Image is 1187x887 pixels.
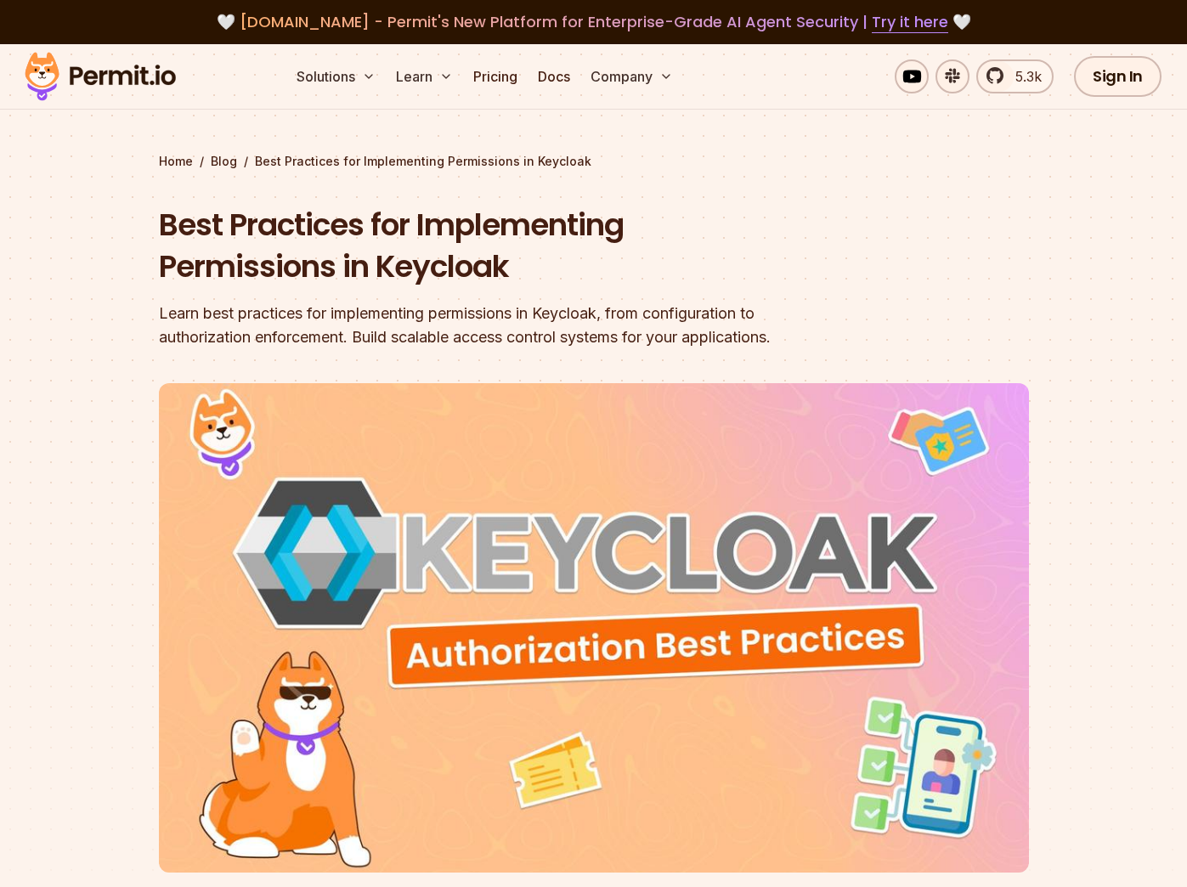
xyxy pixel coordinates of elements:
span: 5.3k [1005,66,1042,87]
button: Solutions [290,59,382,93]
button: Learn [389,59,460,93]
div: / / [159,153,1029,170]
div: 🤍 🤍 [41,10,1146,34]
h1: Best Practices for Implementing Permissions in Keycloak [159,204,811,288]
img: Permit logo [17,48,184,105]
a: Blog [211,153,237,170]
button: Company [584,59,680,93]
a: Sign In [1074,56,1162,97]
span: [DOMAIN_NAME] - Permit's New Platform for Enterprise-Grade AI Agent Security | [240,11,948,32]
a: 5.3k [976,59,1054,93]
a: Try it here [872,11,948,33]
img: Best Practices for Implementing Permissions in Keycloak [159,383,1029,873]
a: Docs [531,59,577,93]
a: Home [159,153,193,170]
a: Pricing [466,59,524,93]
div: Learn best practices for implementing permissions in Keycloak, from configuration to authorizatio... [159,302,811,349]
